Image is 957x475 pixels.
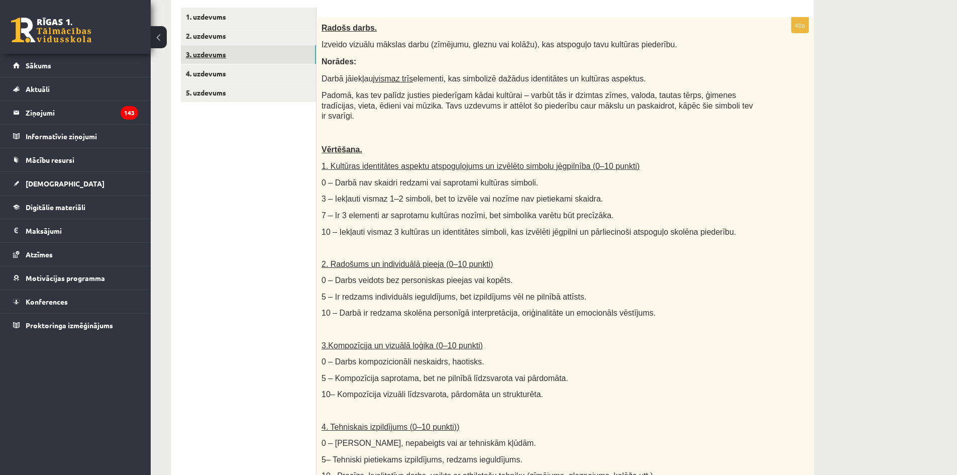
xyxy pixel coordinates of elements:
span: Vērtēšana. [322,145,362,154]
a: 1. uzdevums [181,8,316,26]
a: Ziņojumi143 [13,101,138,124]
a: Atzīmes [13,243,138,266]
span: Mācību resursi [26,155,74,164]
span: 10 – Iekļauti vismaz 3 kultūras un identitātes simboli, kas izvēlēti jēgpilni un pārliecinoši ats... [322,228,736,236]
a: 2. uzdevums [181,27,316,45]
span: 0 – Darbā nav skaidri redzami vai saprotami kultūras simboli. [322,178,538,187]
span: Proktoringa izmēģinājums [26,321,113,330]
span: Norādes: [322,57,356,66]
span: 0 – Darbs kompozicionāli neskaidrs, haotisks. [322,357,484,366]
a: Aktuāli [13,77,138,101]
span: Darbā jāiekļauj elementi, kas simbolizē dažādus identitātes un kultūras aspektus. [322,74,646,83]
a: Proktoringa izmēģinājums [13,314,138,337]
a: Rīgas 1. Tālmācības vidusskola [11,18,91,43]
legend: Ziņojumi [26,101,138,124]
span: Izveido vizuālu mākslas darbu (zīmējumu, gleznu vai kolāžu), kas atspoguļo tavu kultūras piederību. [322,40,677,49]
span: [DEMOGRAPHIC_DATA] [26,179,104,188]
a: Maksājumi [13,219,138,242]
span: 5– Tehniski pietiekams izpildījums, redzams ieguldījums. [322,455,522,464]
legend: Informatīvie ziņojumi [26,125,138,148]
span: 10– Kompozīcija vizuāli līdzsvarota, pārdomāta un strukturēta. [322,390,543,399]
span: Konferences [26,297,68,306]
span: Padomā, kas tev palīdz justies piederīgam kādai kultūrai – varbūt tās ir dzimtas zīmes, valoda, t... [322,91,753,120]
span: 7 – Ir 3 elementi ar saprotamu kultūras nozīmi, bet simbolika varētu būt precīzāka. [322,211,614,220]
span: 4. Tehniskais izpildījums (0–10 punkti)) [322,423,460,431]
a: Digitālie materiāli [13,196,138,219]
a: 4. uzdevums [181,64,316,83]
span: Motivācijas programma [26,273,105,282]
a: Informatīvie ziņojumi [13,125,138,148]
a: 3. uzdevums [181,45,316,64]
a: Mācību resursi [13,148,138,171]
a: 5. uzdevums [181,83,316,102]
span: 2. Radošums un individuālā pieeja (0–10 punkti) [322,260,493,268]
a: Sākums [13,54,138,77]
span: Atzīmes [26,250,53,259]
legend: Maksājumi [26,219,138,242]
span: 5 – Ir redzams individuāls ieguldījums, bet izpildījums vēl ne pilnībā attīsts. [322,293,586,301]
span: Digitālie materiāli [26,203,85,212]
span: 10 – Darbā ir redzama skolēna personīgā interpretācija, oriģinalitāte un emocionāls vēstījums. [322,309,656,317]
u: vismaz trīs [375,74,413,83]
span: 5 – Kompozīcija saprotama, bet ne pilnībā līdzsvarota vai pārdomāta. [322,374,568,383]
span: 3 – Iekļauti vismaz 1–2 simboli, bet to izvēle vai nozīme nav pietiekami skaidra. [322,195,603,203]
body: Editor, wiswyg-editor-user-answer-47433892624380 [10,10,476,21]
a: Motivācijas programma [13,266,138,290]
p: 40p [791,17,809,33]
i: 143 [121,106,138,120]
a: [DEMOGRAPHIC_DATA] [13,172,138,195]
span: Sākums [26,61,51,70]
span: 3.Kompozīcija un vizuālā loģika (0–10 punkti) [322,341,483,350]
span: Aktuāli [26,84,50,93]
span: 0 – Darbs veidots bez personiskas pieejas vai kopēts. [322,276,513,284]
a: Konferences [13,290,138,313]
span: Radošs darbs. [322,24,377,32]
span: 1. Kultūras identitātes aspektu atspoguļojums un izvēlēto simbolu jēgpilnība (0–10 punkti) [322,162,640,170]
span: 0 – [PERSON_NAME], nepabeigts vai ar tehniskām kļūdām. [322,439,536,447]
